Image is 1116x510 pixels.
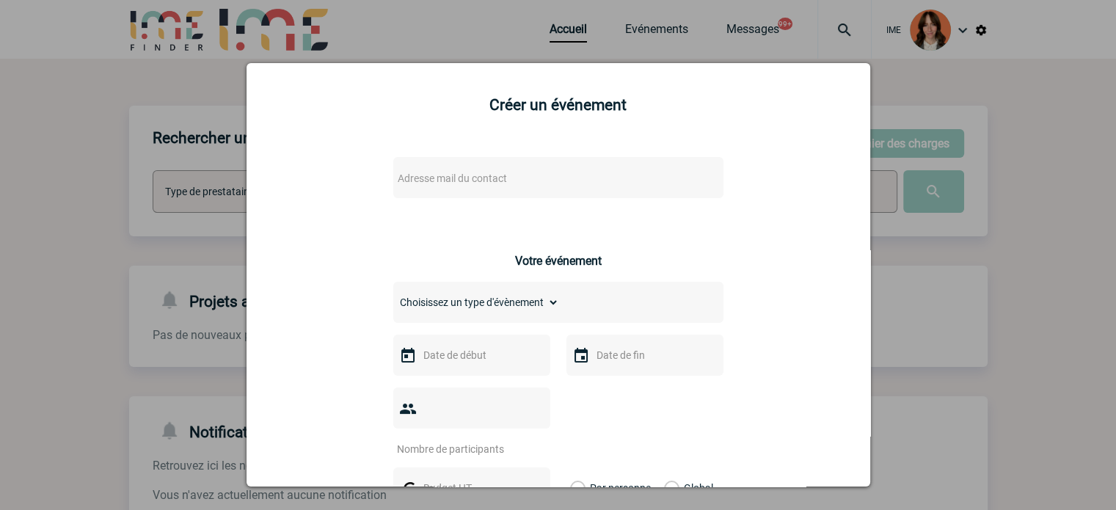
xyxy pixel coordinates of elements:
span: Adresse mail du contact [398,172,507,184]
h2: Créer un événement [265,96,852,114]
input: Date de fin [593,346,694,365]
input: Date de début [420,346,521,365]
h3: Votre événement [515,254,602,268]
input: Budget HT [420,478,521,498]
label: Par personne [570,467,586,509]
input: Nombre de participants [393,440,531,459]
label: Global [664,467,674,509]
